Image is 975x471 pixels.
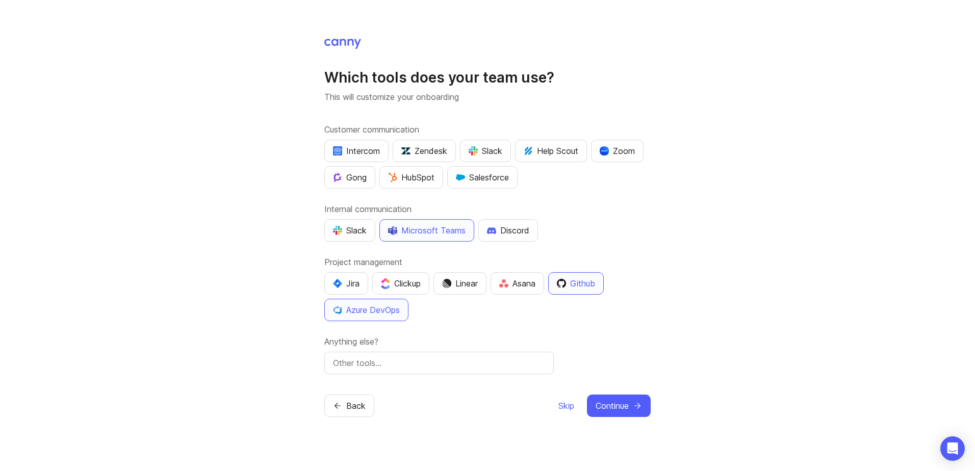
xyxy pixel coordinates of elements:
div: Discord [487,224,529,237]
span: Skip [558,400,574,412]
label: Customer communication [324,123,651,136]
img: GKxMRLiRsgdWqxrdBeWfGK5kaZ2alx1WifDSa2kSTsK6wyJURKhUuPoQRYzjholVGzT2A2owx2gHwZoyZHHCYJ8YNOAZj3DSg... [456,173,465,182]
button: Skip [558,395,575,417]
button: Zendesk [393,140,456,162]
span: Back [346,400,366,412]
img: 0D3hMmx1Qy4j6AAAAAElFTkSuQmCC [557,279,566,288]
div: Slack [333,224,367,237]
div: Github [557,277,595,290]
img: j83v6vj1tgY2AAAAABJRU5ErkJggg== [381,278,390,289]
div: Linear [442,277,478,290]
button: Help Scout [515,140,587,162]
div: Gong [333,171,367,184]
span: Continue [596,400,629,412]
h1: Which tools does your team use? [324,68,651,87]
div: Open Intercom Messenger [940,436,965,461]
img: Rf5nOJ4Qh9Y9HAAAAAElFTkSuQmCC [499,279,508,288]
button: HubSpot [379,166,443,189]
img: WIAAAAASUVORK5CYII= [333,226,342,235]
img: YKcwp4sHBXAAAAAElFTkSuQmCC [333,305,342,315]
img: kV1LT1TqjqNHPtRK7+FoaplE1qRq1yqhg056Z8K5Oc6xxgIuf0oNQ9LelJqbcyPisAf0C9LDpX5UIuAAAAAElFTkSuQmCC [524,146,533,155]
label: Internal communication [324,203,651,215]
button: Jira [324,272,368,295]
button: Azure DevOps [324,299,408,321]
img: G+3M5qq2es1si5SaumCnMN47tP1CvAZneIVX5dcx+oz+ZLhv4kfP9DwAAAABJRU5ErkJggg== [388,173,397,182]
button: Intercom [324,140,389,162]
img: xLHbn3khTPgAAAABJRU5ErkJggg== [600,146,609,155]
button: Asana [491,272,544,295]
img: svg+xml;base64,PHN2ZyB4bWxucz0iaHR0cDovL3d3dy53My5vcmcvMjAwMC9zdmciIHZpZXdCb3g9IjAgMCA0MC4zNDMgND... [333,279,342,288]
div: Help Scout [524,145,578,157]
button: Slack [324,219,375,242]
button: Zoom [591,140,644,162]
button: Discord [478,219,538,242]
img: Dm50RERGQWO2Ei1WzHVviWZlaLVriU9uRN6E+tIr91ebaDbMKKPDpFbssSuEG21dcGXkrKsuOVPwCeFJSFAIOxgiKgL2sFHRe... [442,279,451,288]
div: Zoom [600,145,635,157]
img: WIAAAAASUVORK5CYII= [469,146,478,155]
button: Linear [433,272,486,295]
img: qKnp5cUisfhcFQGr1t296B61Fm0WkUVwBZaiVE4uNRmEGBFetJMz8xGrgPHqF1mLDIG816Xx6Jz26AFmkmT0yuOpRCAR7zRpG... [333,173,342,182]
p: This will customize your onboarding [324,91,651,103]
div: Slack [469,145,502,157]
div: Salesforce [456,171,509,184]
img: UniZRqrCPz6BHUWevMzgDJ1FW4xaGg2egd7Chm8uY0Al1hkDyjqDa8Lkk0kDEdqKkBok+T4wfoD0P0o6UMciQ8AAAAASUVORK... [401,146,410,155]
div: Asana [499,277,535,290]
button: Slack [460,140,511,162]
div: Microsoft Teams [388,224,466,237]
img: eRR1duPH6fQxdnSV9IruPjCimau6md0HxlPR81SIPROHX1VjYjAN9a41AAAAAElFTkSuQmCC [333,146,342,155]
div: Azure DevOps [333,304,400,316]
button: Salesforce [447,166,518,189]
button: Gong [324,166,375,189]
div: HubSpot [388,171,434,184]
button: Continue [587,395,651,417]
button: Back [324,395,374,417]
button: Microsoft Teams [379,219,474,242]
div: Clickup [381,277,421,290]
img: Canny Home [324,39,361,49]
div: Intercom [333,145,380,157]
div: Zendesk [401,145,447,157]
button: Clickup [372,272,429,295]
button: Github [548,272,604,295]
img: +iLplPsjzba05dttzK064pds+5E5wZnCVbuGoLvBrYdmEPrXTzGo7zG60bLEREEjvOjaG9Saez5xsOEAbxBwOP6dkea84XY9O... [487,227,496,234]
label: Anything else? [324,335,651,348]
img: D0GypeOpROL5AAAAAElFTkSuQmCC [388,226,397,234]
input: Other tools… [333,357,545,369]
div: Jira [333,277,360,290]
label: Project management [324,256,651,268]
